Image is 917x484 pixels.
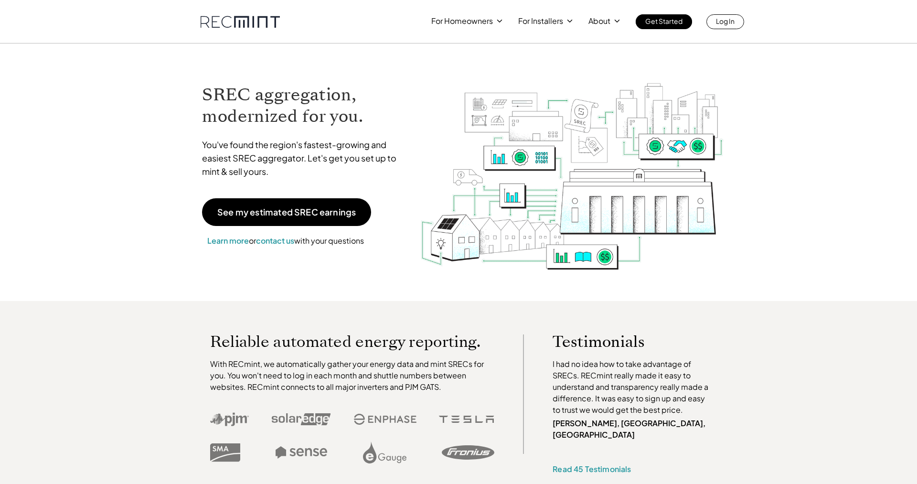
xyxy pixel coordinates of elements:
[202,84,405,127] h1: SREC aggregation, modernized for you.
[553,334,695,349] p: Testimonials
[207,236,249,246] a: Learn more
[553,418,713,441] p: [PERSON_NAME], [GEOGRAPHIC_DATA], [GEOGRAPHIC_DATA]
[553,464,631,474] a: Read 45 Testimonials
[431,14,493,28] p: For Homeowners
[588,14,610,28] p: About
[202,138,405,178] p: You've found the region's fastest-growing and easiest SREC aggregator. Let's get you set up to mi...
[256,236,294,246] a: contact us
[518,14,563,28] p: For Installers
[210,358,495,393] p: With RECmint, we automatically gather your energy data and mint SRECs for you. You won't need to ...
[202,198,371,226] a: See my estimated SREC earnings
[636,14,692,29] a: Get Started
[210,334,495,349] p: Reliable automated energy reporting.
[706,14,744,29] a: Log In
[645,14,682,28] p: Get Started
[420,58,725,272] img: RECmint value cycle
[217,208,356,216] p: See my estimated SREC earnings
[553,358,713,416] p: I had no idea how to take advantage of SRECs. RECmint really made it easy to understand and trans...
[716,14,735,28] p: Log In
[202,235,369,247] p: or with your questions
